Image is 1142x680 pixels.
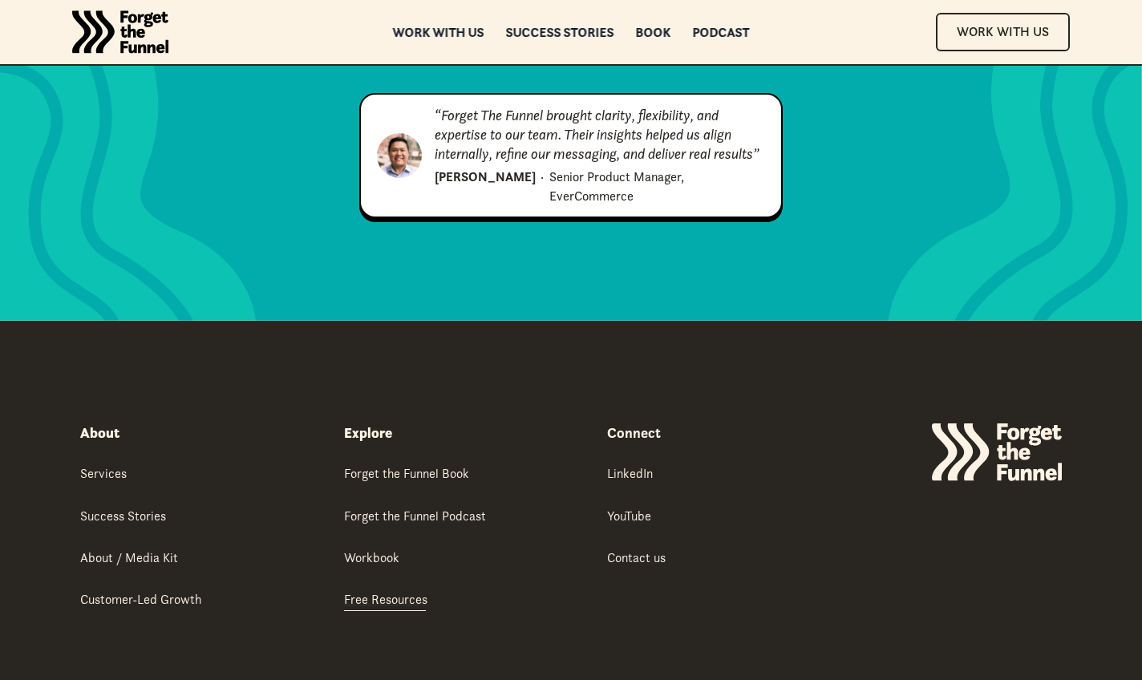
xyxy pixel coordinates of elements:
div: Customer-Led Growth [80,590,201,608]
div: Forget the Funnel Book [344,464,469,482]
div: Free Resources [344,590,427,608]
a: Forget the Funnel Podcast [344,507,486,527]
a: YouTube [607,507,651,527]
a: About / Media Kit [80,548,178,569]
div: Senior Product Manager, EverCommerce [549,167,765,205]
strong: Connect [607,423,661,442]
div: Forget the Funnel Podcast [344,507,486,524]
div: Workbook [344,548,399,566]
a: Workbook [344,548,399,569]
a: Success Stories [80,507,166,527]
a: Free Resources [344,590,427,610]
a: Work with us [393,26,484,38]
a: Customer-Led Growth [80,590,201,610]
div: About [80,423,119,443]
div: · [541,167,544,186]
a: Contact us [607,548,666,569]
a: Podcast [693,26,750,38]
div: Explore [344,423,392,443]
a: Work With Us [936,13,1070,51]
div: [PERSON_NAME] [435,167,536,186]
a: Services [80,464,127,484]
a: LinkedIn [607,464,653,484]
div: Success Stories [80,507,166,524]
div: Services [80,464,127,482]
a: Forget the Funnel Book [344,464,469,484]
a: Book [636,26,671,38]
div: YouTube [607,507,651,524]
div: About / Media Kit [80,548,178,566]
a: Success Stories [506,26,614,38]
div: LinkedIn [607,464,653,482]
div: “Forget The Funnel brought clarity, flexibility, and expertise to our team. Their insights helped... [435,106,765,164]
div: Contact us [607,548,666,566]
